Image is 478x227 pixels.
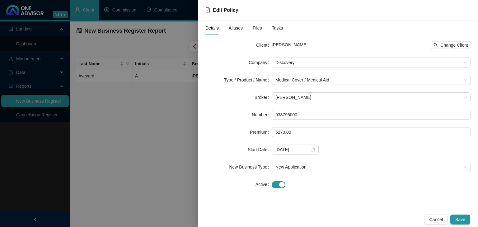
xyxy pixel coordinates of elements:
label: Company [249,58,272,67]
span: file-text [205,7,210,12]
button: Save [450,215,470,225]
button: Cancel [424,215,448,225]
button: Change Client [431,41,471,49]
span: Details [205,26,219,30]
label: New Business Type [229,162,272,172]
span: Files [253,26,262,30]
span: Gavin Smith [275,93,467,102]
label: Client [256,40,272,50]
span: Tasks [272,26,283,30]
span: Edit Policy [213,7,238,13]
span: Change Client [440,42,468,49]
span: search [433,43,438,47]
label: Premium [250,127,272,137]
span: Save [455,216,465,223]
input: Select date [275,146,309,153]
label: Active [255,179,272,189]
label: Start Date [248,145,272,155]
span: Discovery [275,58,467,67]
label: Number [252,110,272,120]
span: Cancel [429,216,443,223]
label: Broker [255,92,272,102]
span: [PERSON_NAME] [272,42,307,47]
label: Type / Product / Name [224,75,272,85]
span: New Application [275,162,467,172]
span: Aliases [229,26,243,30]
span: Medical Cover / Medical Aid [275,75,467,85]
